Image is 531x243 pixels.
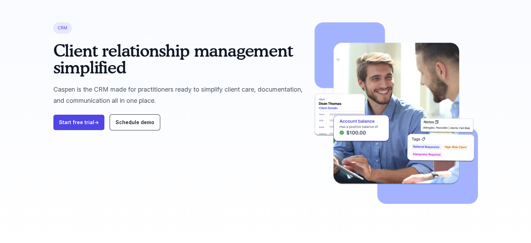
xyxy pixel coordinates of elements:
a: Schedule demo [110,115,160,130]
a: Start free trial [53,115,104,130]
span: → [94,119,99,125]
span: Schedule demo [116,119,154,125]
img: crm.png [315,22,478,204]
p: Caspen is the CRM made for practitioners ready to simplify client care, documentation, and commun... [53,84,304,106]
h1: Client relationship management simplified [53,42,304,76]
span: CRM [53,22,72,34]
